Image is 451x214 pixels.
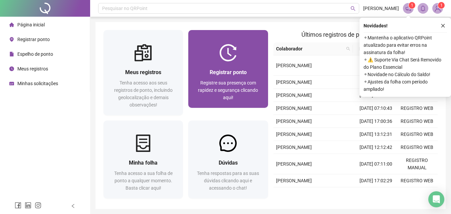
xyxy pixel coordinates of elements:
span: Novidades ! [364,22,388,29]
span: search [345,44,352,54]
span: linkedin [25,202,31,209]
span: Data/Hora [356,45,385,52]
span: 1 [411,3,413,8]
span: instagram [35,202,41,209]
span: file [9,52,14,56]
td: [DATE] 07:11:00 [356,154,397,174]
span: [PERSON_NAME] [276,105,312,111]
span: schedule [9,81,14,86]
td: REGISTRO WEB [397,102,438,115]
span: Espelho de ponto [17,51,53,57]
td: [DATE] 17:02:29 [356,174,397,187]
span: ⚬ Ajustes da folha com período ampliado! [364,78,447,93]
span: environment [9,37,14,42]
span: Colaborador [276,45,344,52]
td: REGISTRO WEB [397,174,438,187]
span: [PERSON_NAME] [276,79,312,85]
a: Registrar pontoRegistre sua presença com rapidez e segurança clicando aqui! [188,30,268,108]
span: [PERSON_NAME] [276,132,312,137]
span: Tenha acesso aos seus registros de ponto, incluindo geolocalização e demais observações! [114,80,173,108]
span: Dúvidas [219,160,238,166]
a: Meus registrosTenha acesso aos seus registros de ponto, incluindo geolocalização e demais observa... [103,30,183,115]
td: [DATE] 07:10:43 [356,102,397,115]
span: Minha folha [129,160,158,166]
td: [DATE] 17:00:36 [356,115,397,128]
td: REGISTRO MANUAL [397,154,438,174]
td: [DATE] 12:11:06 [356,89,397,102]
span: ⚬ Novidade no Cálculo do Saldo! [364,71,447,78]
span: [PERSON_NAME] [276,63,312,68]
td: [DATE] 12:12:42 [356,141,397,154]
span: [PERSON_NAME] [363,5,399,12]
span: facebook [15,202,21,209]
span: [PERSON_NAME] [276,119,312,124]
td: REGISTRO WEB [397,128,438,141]
span: Meus registros [17,66,48,71]
span: Meus registros [125,69,161,75]
span: Últimos registros de ponto sincronizados [301,31,409,38]
td: [DATE] 13:12:00 [356,187,397,208]
td: [DATE] 12:00:00 [356,55,397,76]
span: [PERSON_NAME] [276,92,312,98]
span: ⚬ Mantenha o aplicativo QRPoint atualizado para evitar erros na assinatura da folha! [364,34,447,56]
span: search [346,47,350,51]
td: [DATE] 13:11:36 [356,76,397,89]
a: DúvidasTenha respostas para as suas dúvidas clicando aqui e acessando o chat! [188,121,268,198]
span: home [9,22,14,27]
span: Registre sua presença com rapidez e segurança clicando aqui! [198,80,258,100]
span: close [441,23,445,28]
span: [PERSON_NAME] [276,161,312,167]
span: Registrar ponto [17,37,50,42]
span: [PERSON_NAME] [276,145,312,150]
sup: Atualize o seu contato no menu Meus Dados [438,2,445,9]
img: 91959 [433,3,443,13]
span: [PERSON_NAME] [276,178,312,183]
div: Open Intercom Messenger [428,191,444,207]
span: left [71,204,75,208]
th: Data/Hora [353,42,393,55]
td: REGISTRO WEB [397,115,438,128]
span: Página inicial [17,22,45,27]
span: Minhas solicitações [17,81,58,86]
span: Tenha respostas para as suas dúvidas clicando aqui e acessando o chat! [197,171,259,191]
span: ⚬ ⚠️ Suporte Via Chat Será Removido do Plano Essencial [364,56,447,71]
span: bell [420,5,426,11]
td: [DATE] 13:12:31 [356,128,397,141]
span: search [351,6,356,11]
span: clock-circle [9,66,14,71]
span: 1 [440,3,443,8]
td: REGISTRO WEB [397,141,438,154]
sup: 1 [409,2,415,9]
span: Registrar ponto [210,69,247,75]
a: Minha folhaTenha acesso a sua folha de ponto a qualquer momento. Basta clicar aqui! [103,121,183,198]
td: REGISTRO MANUAL [397,187,438,208]
span: notification [405,5,411,11]
span: Tenha acesso a sua folha de ponto a qualquer momento. Basta clicar aqui! [114,171,173,191]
